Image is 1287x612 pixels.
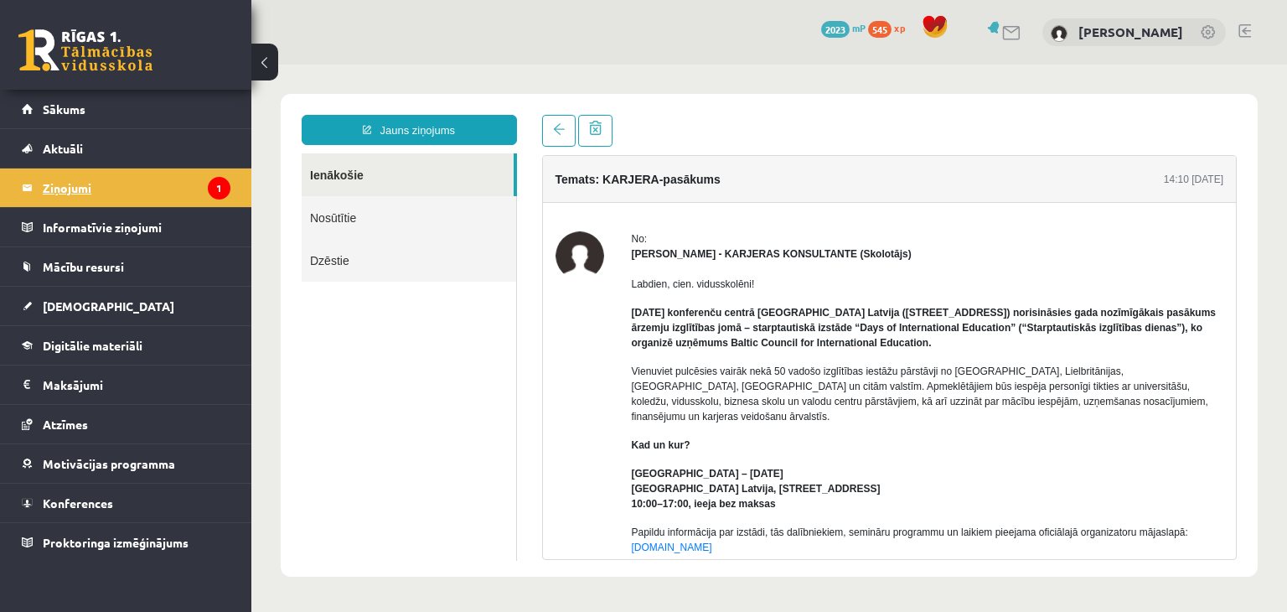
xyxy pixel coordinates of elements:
[22,366,230,404] a: Maksājumi
[43,101,85,117] span: Sākums
[868,21,913,34] a: 545 xp
[43,417,88,432] span: Atzīmes
[894,21,905,34] span: xp
[380,167,973,182] div: No:
[22,523,230,562] a: Proktoringa izmēģinājums
[22,287,230,325] a: [DEMOGRAPHIC_DATA]
[22,90,230,128] a: Sākums
[50,50,266,80] a: Jauns ziņojums
[380,212,973,227] p: Labdien, cien. vidusskolēni!
[868,21,892,38] span: 545
[50,132,265,174] a: Nosūtītie
[18,29,152,71] a: Rīgas 1. Tālmācības vidusskola
[43,535,189,550] span: Proktoringa izmēģinājums
[22,405,230,443] a: Atzīmes
[208,177,230,200] i: 1
[22,484,230,522] a: Konferences
[1078,23,1183,40] a: [PERSON_NAME]
[821,21,866,34] a: 2023 mP
[380,403,629,445] strong: [GEOGRAPHIC_DATA] – [DATE] [GEOGRAPHIC_DATA] Latvija, [STREET_ADDRESS] 10:00–17:00, ieeja bez maksas
[43,495,113,511] span: Konferences
[304,108,469,122] h4: Temats: KARJERA-pasākums
[43,169,230,207] legend: Ziņojumi
[380,299,973,360] p: Vienuviet pulcēsies vairāk nekā 50 vadošo izglītības iestāžu pārstāvji no [GEOGRAPHIC_DATA], Liel...
[1051,25,1067,42] img: Paula Petrovska
[43,141,83,156] span: Aktuāli
[380,184,660,195] strong: [PERSON_NAME] - KARJERAS KONSULTANTE (Skolotājs)
[43,208,230,246] legend: Informatīvie ziņojumi
[304,167,353,215] img: Karīna Saveļjeva - KARJERAS KONSULTANTE
[380,242,964,284] strong: [DATE] konferenču centrā [GEOGRAPHIC_DATA] Latvija ([STREET_ADDRESS]) norisināsies gada nozīmīgāk...
[22,169,230,207] a: Ziņojumi1
[22,208,230,246] a: Informatīvie ziņojumi
[43,366,230,404] legend: Maksājumi
[43,259,124,274] span: Mācību resursi
[43,338,142,353] span: Digitālie materiāli
[22,444,230,483] a: Motivācijas programma
[50,174,265,217] a: Dzēstie
[380,460,973,490] p: Papildu informācija par izstādi, tās dalībniekiem, semināru programmu un laikiem pieejama oficiāl...
[22,326,230,365] a: Digitālie materiāli
[380,375,439,386] strong: Kad un kur?
[50,89,262,132] a: Ienākošie
[22,247,230,286] a: Mācību resursi
[43,456,175,471] span: Motivācijas programma
[380,477,461,489] a: [DOMAIN_NAME]
[821,21,850,38] span: 2023
[22,129,230,168] a: Aktuāli
[912,107,972,122] div: 14:10 [DATE]
[852,21,866,34] span: mP
[43,298,174,314] span: [DEMOGRAPHIC_DATA]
